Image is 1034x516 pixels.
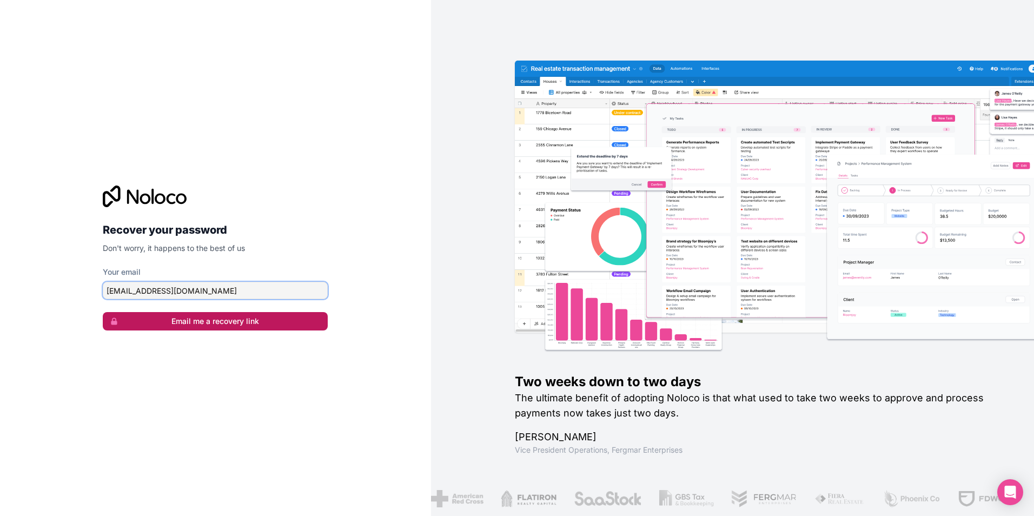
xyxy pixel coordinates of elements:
h2: The ultimate benefit of adopting Noloco is that what used to take two weeks to approve and proces... [515,391,999,421]
h2: Recover your password [103,220,328,240]
img: /assets/american-red-cross-BAupjrZR.png [429,490,481,507]
img: /assets/flatiron-C8eUkumj.png [499,490,555,507]
h1: Vice President Operations , Fergmar Enterprises [515,445,999,455]
div: Open Intercom Messenger [997,479,1023,505]
h1: [PERSON_NAME] [515,429,999,445]
input: email [103,282,328,299]
h1: Two weeks down to two days [515,373,999,391]
label: Your email [103,267,141,277]
img: /assets/phoenix-BREaitsQ.png [880,490,939,507]
img: /assets/fiera-fwj2N5v4.png [812,490,863,507]
img: /assets/gbstax-C-GtDUiK.png [657,490,712,507]
p: Don't worry, it happens to the best of us [103,243,328,254]
img: /assets/fergmar-CudnrXN5.png [729,490,795,507]
img: /assets/fdworks-Bi04fVtw.png [956,490,1019,507]
img: /assets/saastock-C6Zbiodz.png [572,490,640,507]
button: Email me a recovery link [103,312,328,330]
